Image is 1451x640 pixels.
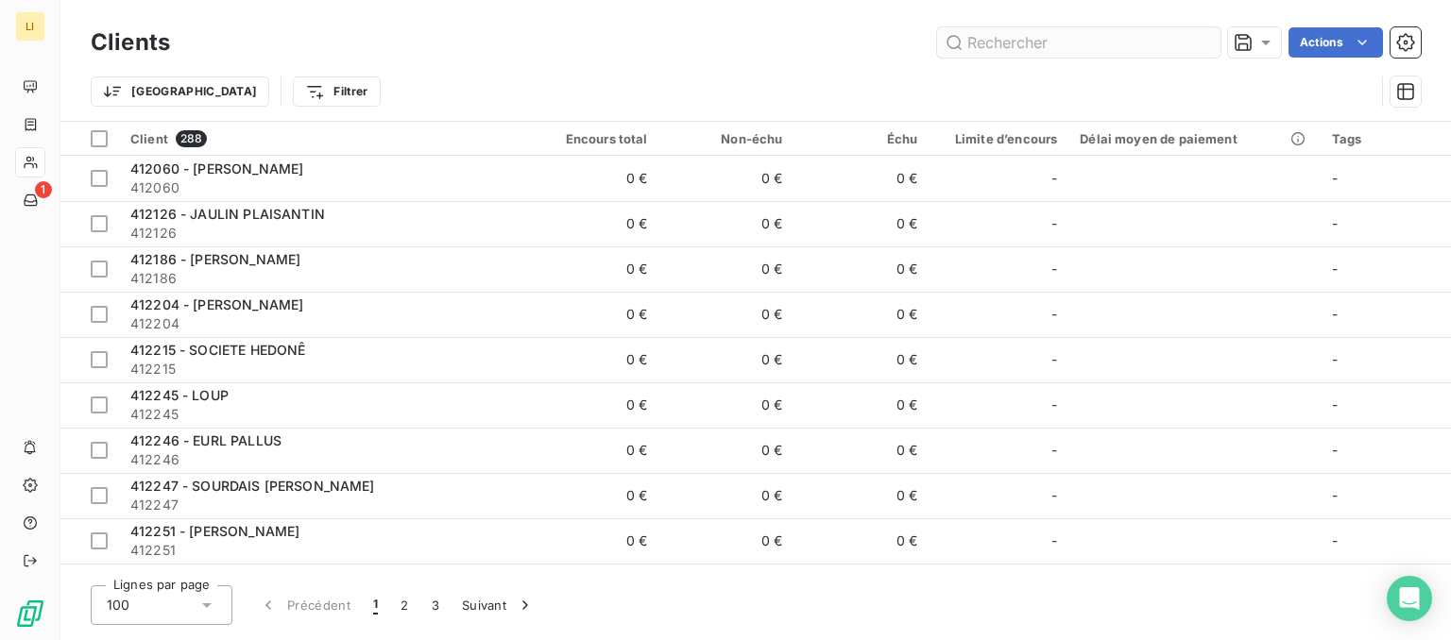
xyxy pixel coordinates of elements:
span: 412126 [130,224,513,243]
span: 412215 - SOCIETE HEDONÊ [130,342,305,358]
td: 0 € [794,246,930,292]
span: 412246 [130,450,513,469]
span: 412276 - [PERSON_NAME] [130,568,302,584]
div: LI [15,11,45,42]
span: 412060 - [PERSON_NAME] [130,160,303,177]
td: 0 € [659,473,794,518]
span: 412251 - [PERSON_NAME] [130,523,299,539]
span: - [1332,487,1338,503]
div: Limite d’encours [940,131,1057,146]
span: - [1051,396,1057,414]
span: 412126 - JAULIN PLAISANTIN [130,206,325,222]
td: 0 € [659,246,794,292]
h3: Clients [91,25,170,59]
div: Open Intercom Messenger [1387,576,1432,621]
button: [GEOGRAPHIC_DATA] [91,76,269,107]
span: - [1332,351,1338,367]
span: 412251 [130,541,513,560]
button: Actions [1289,27,1383,58]
td: 0 € [524,156,659,201]
span: 412204 - [PERSON_NAME] [130,296,303,312]
button: 3 [420,585,451,625]
span: - [1051,350,1057,369]
span: - [1051,486,1057,505]
div: Non-échu [671,131,783,146]
span: - [1051,305,1057,324]
div: Encours total [536,131,648,146]
td: 0 € [794,382,930,428]
span: - [1332,396,1338,413]
span: 412186 - [PERSON_NAME] [130,251,300,267]
span: - [1051,531,1057,550]
td: 0 € [524,292,659,337]
button: 1 [362,585,389,625]
td: 0 € [794,473,930,518]
td: 0 € [524,382,659,428]
td: 0 € [659,564,794,609]
td: 0 € [659,337,794,382]
td: 0 € [524,473,659,518]
td: 0 € [524,428,659,473]
span: - [1332,215,1338,231]
td: 0 € [794,156,930,201]
span: 412246 - EURL PALLUS [130,432,282,448]
span: Client [130,131,168,146]
td: 0 € [659,428,794,473]
span: 412186 [130,269,513,288]
span: - [1332,170,1338,186]
button: Précédent [248,585,362,625]
span: 288 [176,130,207,147]
span: - [1051,214,1057,233]
td: 0 € [659,292,794,337]
div: Échu [806,131,918,146]
td: 0 € [659,382,794,428]
td: 0 € [524,337,659,382]
input: Rechercher [937,27,1221,58]
td: 0 € [524,201,659,246]
span: - [1332,261,1338,277]
span: 100 [107,596,129,615]
span: 412245 - LOUP [130,387,229,403]
td: 0 € [794,428,930,473]
span: 412204 [130,314,513,333]
img: Logo LeanPay [15,598,45,629]
td: 0 € [524,518,659,564]
button: Suivant [451,585,546,625]
span: 1 [35,181,52,198]
span: - [1051,441,1057,460]
span: - [1332,306,1338,322]
td: 0 € [794,201,930,246]
td: 0 € [794,564,930,609]
a: 1 [15,185,44,215]
span: 412245 [130,405,513,424]
td: 0 € [794,337,930,382]
div: Délai moyen de paiement [1080,131,1308,146]
td: 0 € [524,564,659,609]
div: Tags [1332,131,1440,146]
button: Filtrer [293,76,380,107]
td: 0 € [659,156,794,201]
td: 0 € [794,292,930,337]
span: 412060 [130,178,513,197]
span: - [1051,169,1057,188]
span: - [1332,442,1338,458]
span: 412215 [130,360,513,379]
td: 0 € [659,518,794,564]
span: - [1051,260,1057,278]
span: 1 [373,596,378,615]
td: 0 € [659,201,794,246]
span: - [1332,532,1338,548]
button: 2 [389,585,419,625]
td: 0 € [524,246,659,292]
span: 412247 - SOURDAIS [PERSON_NAME] [130,478,375,494]
span: 412247 [130,496,513,514]
td: 0 € [794,518,930,564]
